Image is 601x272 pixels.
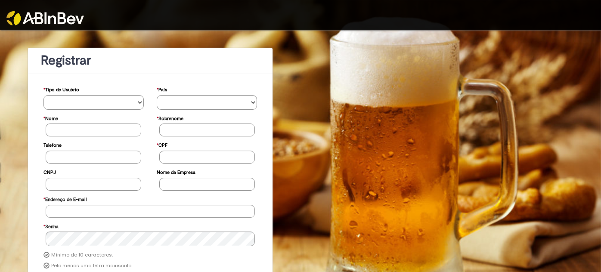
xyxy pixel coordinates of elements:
label: CNPJ [43,165,56,178]
label: Nome da Empresa [157,165,195,178]
h1: Registrar [41,53,260,68]
label: Pelo menos uma letra maiúscula. [51,263,133,269]
label: Mínimo de 10 caracteres. [51,252,113,259]
img: ABInbev-white.png [6,11,84,25]
label: País [157,83,167,95]
label: Sobrenome [157,111,183,124]
label: Nome [43,111,58,124]
label: CPF [157,138,167,151]
label: Telefone [43,138,62,151]
label: Tipo de Usuário [43,83,79,95]
label: Endereço de E-mail [43,192,87,205]
label: Senha [43,219,59,232]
